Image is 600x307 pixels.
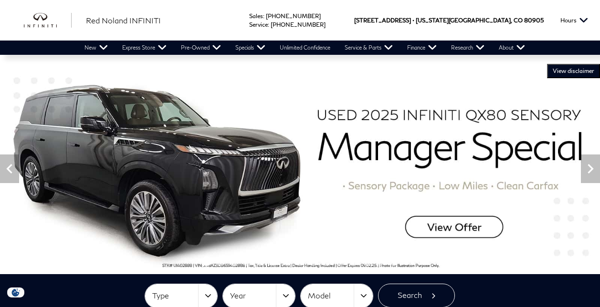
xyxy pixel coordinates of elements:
nav: Main Navigation [77,41,532,55]
section: Click to Open Cookie Consent Modal [5,287,27,297]
a: [PHONE_NUMBER] [271,21,326,28]
span: Go to slide 2 [215,256,225,266]
span: Sales [249,12,263,20]
a: Express Store [115,41,174,55]
span: Go to slide 12 [349,256,358,266]
span: Go to slide 10 [322,256,332,266]
button: VIEW DISCLAIMER [547,64,600,78]
span: Service [249,21,268,28]
img: Opt-Out Icon [5,287,27,297]
span: Type [152,288,198,304]
span: : [263,12,264,20]
span: Go to slide 9 [309,256,318,266]
a: Pre-Owned [174,41,228,55]
span: Go to slide 3 [229,256,238,266]
a: Research [444,41,492,55]
img: INFINITI [24,13,72,28]
a: New [77,41,115,55]
span: Go to slide 6 [269,256,278,266]
a: Specials [228,41,273,55]
span: Go to slide 4 [242,256,252,266]
a: Finance [400,41,444,55]
div: Next [581,154,600,183]
a: Red Noland INFINITI [86,15,161,26]
span: VIEW DISCLAIMER [553,67,594,75]
a: infiniti [24,13,72,28]
a: Unlimited Confidence [273,41,337,55]
span: Go to slide 5 [255,256,265,266]
a: [PHONE_NUMBER] [266,12,321,20]
a: Service & Parts [337,41,400,55]
span: Go to slide 15 [389,256,399,266]
span: Red Noland INFINITI [86,16,161,25]
span: : [268,21,269,28]
span: Go to slide 7 [282,256,292,266]
span: Go to slide 14 [376,256,385,266]
span: Go to slide 1 [202,256,211,266]
span: Year [230,288,276,304]
span: Model [308,288,354,304]
span: Go to slide 11 [336,256,345,266]
a: About [492,41,532,55]
span: Go to slide 13 [362,256,372,266]
span: Go to slide 8 [295,256,305,266]
a: [STREET_ADDRESS] • [US_STATE][GEOGRAPHIC_DATA], CO 80905 [354,17,544,24]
